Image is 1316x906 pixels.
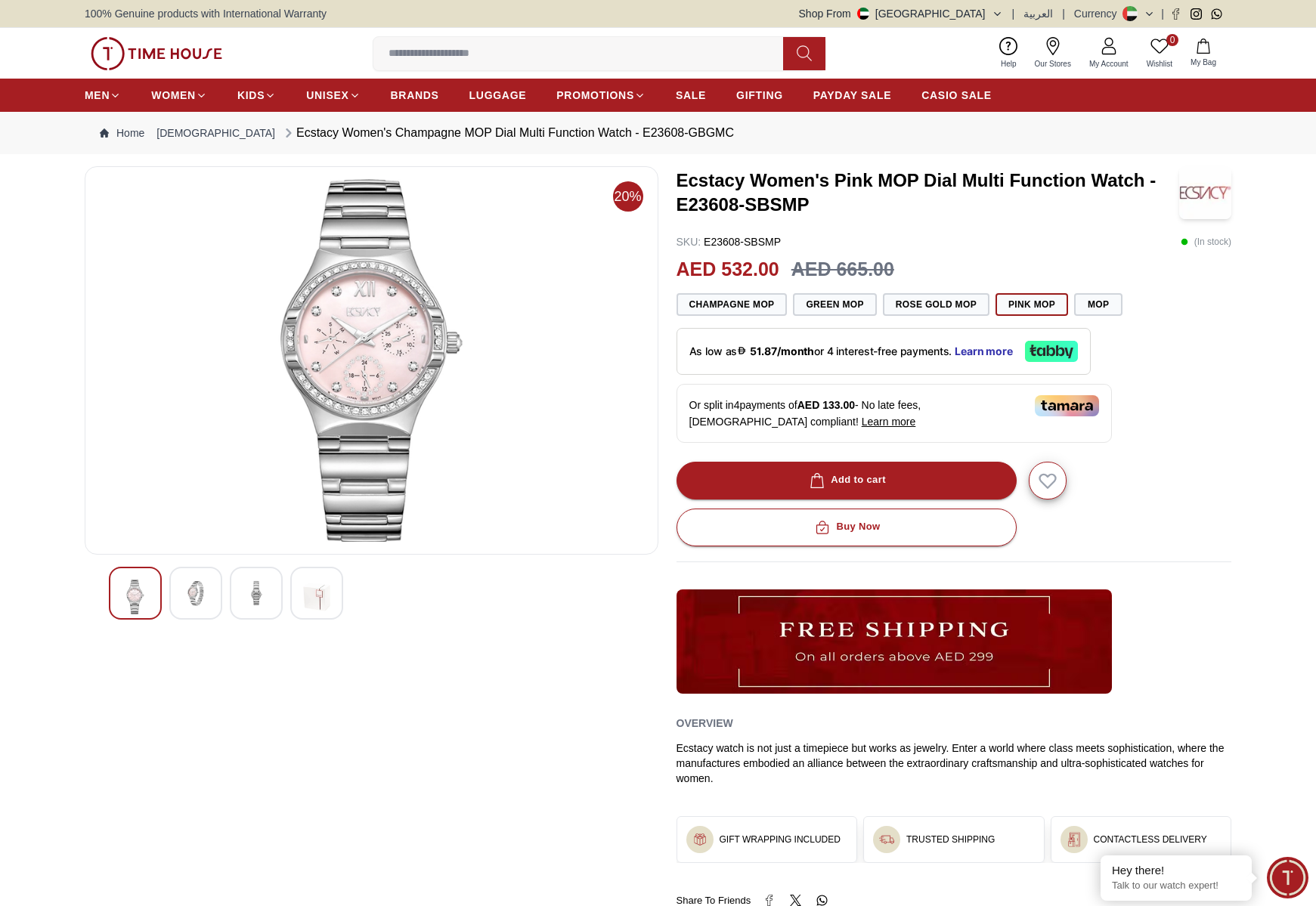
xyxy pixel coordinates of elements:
[91,37,222,70] img: ...
[1181,234,1231,249] p: ( In stock )
[1074,293,1122,316] button: MOP
[85,88,110,103] span: MEN
[85,6,327,21] span: 100% Genuine products with International Warranty
[862,416,916,428] span: Learn more
[151,88,196,103] span: WOMEN
[813,82,891,109] a: PAYDAY SALE
[156,125,275,141] a: [DEMOGRAPHIC_DATA]
[996,293,1068,316] button: Pink MOP
[613,181,643,212] span: 20%
[1062,6,1065,21] span: |
[98,179,646,542] img: Ecstacy Women's Champagne MOP Dial Multi Function Watch - E23608-GBGMC
[1026,34,1080,73] a: Our Stores
[992,34,1026,73] a: Help
[677,169,1179,217] h3: Ecstacy Women's Pink MOP Dial Multi Function Watch - E23608-SBSMP
[1141,58,1178,70] span: Wishlist
[182,580,209,608] img: Ecstacy Women's Champagne MOP Dial Multi Function Watch - E23608-GBGMC
[995,58,1023,70] span: Help
[677,384,1112,443] div: Or split in 4 payments of - No late fees, [DEMOGRAPHIC_DATA] compliant!
[151,82,207,109] a: WOMEN
[677,741,1232,786] div: Ecstacy watch is not just a timepiece but works as jewelry. Enter a world where class meets sophi...
[677,255,779,284] h2: AED 532.00
[676,88,706,103] span: SALE
[677,712,733,734] h2: Overview
[391,88,439,103] span: BRANDS
[1074,6,1123,21] div: Currency
[85,82,121,109] a: MEN
[677,293,788,316] button: Champagne MOP
[100,125,144,141] a: Home
[237,88,265,103] span: KIDS
[556,82,646,109] a: PROMOTIONS
[677,234,782,249] p: E23608-SBSMP
[921,82,992,109] a: CASIO SALE
[391,82,439,109] a: BRANDS
[1083,58,1135,70] span: My Account
[791,255,894,284] h3: AED 665.00
[1138,34,1181,73] a: 0Wishlist
[677,509,1017,546] button: Buy Now
[720,833,841,846] h3: GIFT WRAPPING INCLUDED
[857,8,869,20] img: United Arab Emirates
[676,82,706,109] a: SALE
[1035,395,1099,416] img: Tamara
[1170,8,1181,20] a: Facebook
[1179,166,1231,219] img: Ecstacy Women's Pink MOP Dial Multi Function Watch - E23608-SBSMP
[1166,34,1178,46] span: 0
[677,236,701,248] span: SKU :
[1112,880,1240,892] p: Talk to our watch expert!
[1184,57,1222,68] span: My Bag
[303,580,330,614] img: Ecstacy Women's Champagne MOP Dial Multi Function Watch - E23608-GBGMC
[237,82,276,109] a: KIDS
[1067,832,1082,847] img: ...
[1029,58,1077,70] span: Our Stores
[306,82,360,109] a: UNISEX
[1112,863,1240,878] div: Hey there!
[677,462,1017,499] button: Add to cart
[1191,8,1202,20] a: Instagram
[122,580,149,614] img: Ecstacy Women's Champagne MOP Dial Multi Function Watch - E23608-GBGMC
[306,88,348,103] span: UNISEX
[1094,833,1207,846] h3: CONTACTLESS DELIVERY
[1267,857,1308,898] div: Chat Widget
[677,589,1112,694] img: ...
[793,293,876,316] button: Green MOP
[692,832,708,847] img: ...
[906,833,995,846] h3: TRUSTED SHIPPING
[1211,8,1222,20] a: Whatsapp
[799,6,1003,21] button: Shop From[GEOGRAPHIC_DATA]
[812,518,880,536] div: Buy Now
[281,124,734,142] div: Ecstacy Women's Champagne MOP Dial Multi Function Watch - E23608-GBGMC
[243,580,270,607] img: Ecstacy Women's Champagne MOP Dial Multi Function Watch - E23608-GBGMC
[85,112,1231,154] nav: Breadcrumb
[883,293,989,316] button: Rose Gold MOP
[797,399,855,411] span: AED 133.00
[556,88,634,103] span: PROMOTIONS
[1161,6,1164,21] span: |
[469,88,527,103] span: LUGGAGE
[813,88,891,103] span: PAYDAY SALE
[879,832,894,847] img: ...
[1012,6,1015,21] span: |
[469,82,527,109] a: LUGGAGE
[921,88,992,103] span: CASIO SALE
[1023,6,1053,21] button: العربية
[807,472,886,489] div: Add to cart
[1181,36,1225,71] button: My Bag
[736,82,783,109] a: GIFTING
[736,88,783,103] span: GIFTING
